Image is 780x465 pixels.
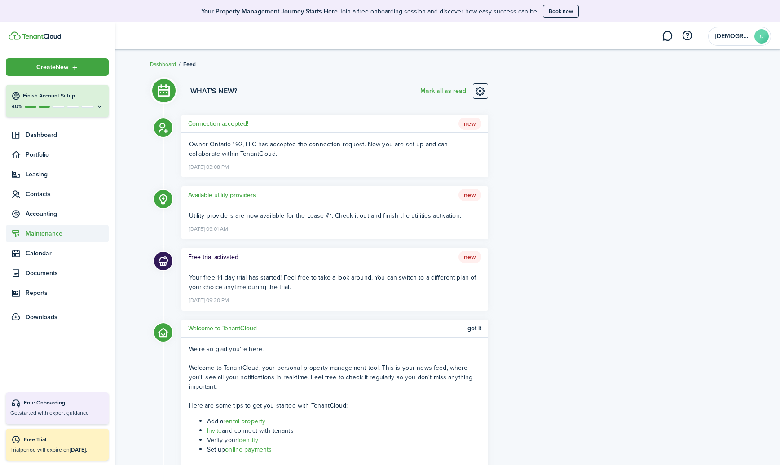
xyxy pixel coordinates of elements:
[207,435,480,445] li: Verify your
[9,31,21,40] img: TenantCloud
[183,60,196,68] span: Feed
[420,83,466,99] button: Mark all as read
[188,324,257,333] h5: Welcome to TenantCloud
[225,445,272,454] a: online payments
[467,325,481,332] span: Got it
[189,160,229,172] time: [DATE] 03:08 PM
[6,126,109,144] a: Dashboard
[6,284,109,302] a: Reports
[23,92,103,100] h4: Finish Account Setup
[189,294,229,305] time: [DATE] 09:20 PM
[11,103,22,110] p: 40%
[26,150,109,159] span: Portfolio
[190,86,237,97] h3: What's new?
[20,446,87,454] span: period will expire on
[458,118,481,130] span: New
[10,446,104,454] p: Trial
[26,170,109,179] span: Leasing
[201,7,538,16] p: Join a free onboarding session and discover how easy success can be.
[207,445,480,454] li: Set up
[26,229,109,238] span: Maintenance
[70,446,87,454] b: [DATE].
[189,140,448,158] span: Owner Ontario 192, LLC has accepted the connection request. Now you are set up and can collaborat...
[223,417,265,426] a: rental property
[238,435,258,445] a: identity
[19,409,89,417] span: started with expert guidance
[207,426,480,435] li: and connect with tenants
[26,268,109,278] span: Documents
[26,312,57,322] span: Downloads
[24,399,104,408] div: Free Onboarding
[22,34,61,39] img: TenantCloud
[543,5,579,18] button: Book now
[150,60,176,68] a: Dashboard
[207,417,480,426] li: Add a
[207,426,222,435] a: Invite
[189,222,228,234] time: [DATE] 09:01 AM
[189,211,461,220] span: Utility providers are now available for the Lease #1. Check it out and finish the utilities activ...
[754,29,769,44] avatar-text: C
[6,429,109,461] a: Free TrialTrialperiod will expire on[DATE].
[458,189,481,202] span: New
[188,119,248,128] h5: Connection accepted!
[26,209,109,219] span: Accounting
[188,190,256,200] h5: Available utility providers
[6,85,109,117] button: Finish Account Setup40%
[36,64,69,70] span: Create New
[6,392,109,424] button: Free OnboardingGetstarted with expert guidance
[10,409,104,417] p: Get
[188,252,238,262] h5: Free trial activated
[659,25,676,48] a: Messaging
[679,28,695,44] button: Open resource center
[26,130,109,140] span: Dashboard
[715,33,751,39] span: Christian
[458,251,481,263] span: New
[26,249,109,258] span: Calendar
[26,288,109,298] span: Reports
[189,273,476,292] ng-component: Your free 14-day trial has started! Feel free to take a look around. You can switch to a differen...
[201,7,339,16] b: Your Property Management Journey Starts Here.
[24,435,104,444] div: Free Trial
[6,58,109,76] button: Open menu
[26,189,109,199] span: Contacts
